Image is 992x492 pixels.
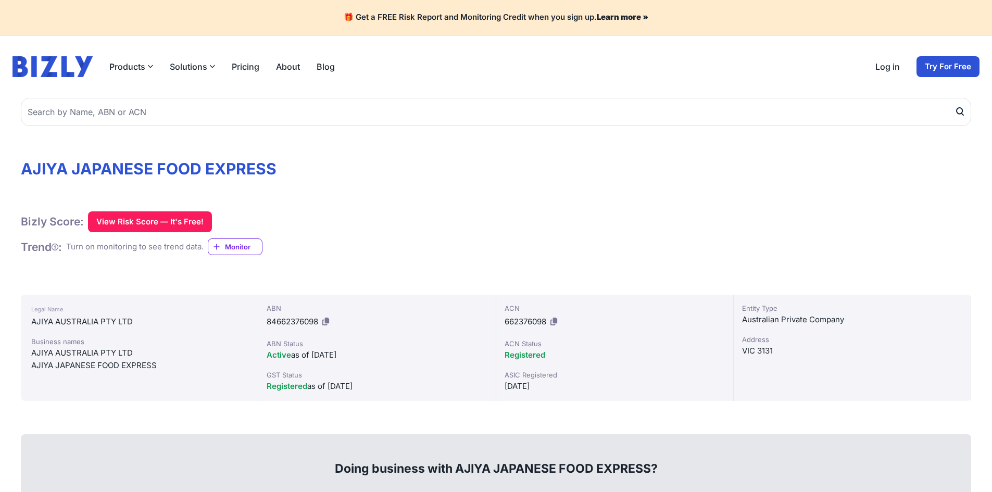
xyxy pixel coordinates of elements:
[505,317,546,326] span: 662376098
[225,242,262,252] span: Monitor
[32,444,960,477] div: Doing business with AJIYA JAPANESE FOOD EXPRESS?
[109,60,153,73] button: Products
[597,12,648,22] a: Learn more »
[31,303,247,316] div: Legal Name
[916,56,980,77] a: Try For Free
[742,303,962,313] div: Entity Type
[267,338,487,349] div: ABN Status
[21,159,971,178] h1: AJIYA JAPANESE FOOD EXPRESS
[742,345,962,357] div: VIC 3131
[31,359,247,372] div: AJIYA JAPANESE FOOD EXPRESS
[12,12,980,22] h4: 🎁 Get a FREE Risk Report and Monitoring Credit when you sign up.
[276,60,300,73] a: About
[170,60,215,73] button: Solutions
[505,380,725,393] div: [DATE]
[267,350,291,360] span: Active
[21,240,62,254] h1: Trend :
[88,211,212,232] button: View Risk Score — It's Free!
[267,303,487,313] div: ABN
[505,338,725,349] div: ACN Status
[505,303,725,313] div: ACN
[505,350,545,360] span: Registered
[208,238,262,255] a: Monitor
[267,349,487,361] div: as of [DATE]
[267,380,487,393] div: as of [DATE]
[267,370,487,380] div: GST Status
[742,313,962,326] div: Australian Private Company
[875,60,900,73] a: Log in
[31,336,247,347] div: Business names
[267,317,318,326] span: 84662376098
[21,215,84,229] h1: Bizly Score:
[31,347,247,359] div: AJIYA AUSTRALIA PTY LTD
[317,60,335,73] a: Blog
[742,334,962,345] div: Address
[66,241,204,253] div: Turn on monitoring to see trend data.
[267,381,307,391] span: Registered
[232,60,259,73] a: Pricing
[21,98,971,126] input: Search by Name, ABN or ACN
[505,370,725,380] div: ASIC Registered
[31,316,247,328] div: AJIYA AUSTRALIA PTY LTD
